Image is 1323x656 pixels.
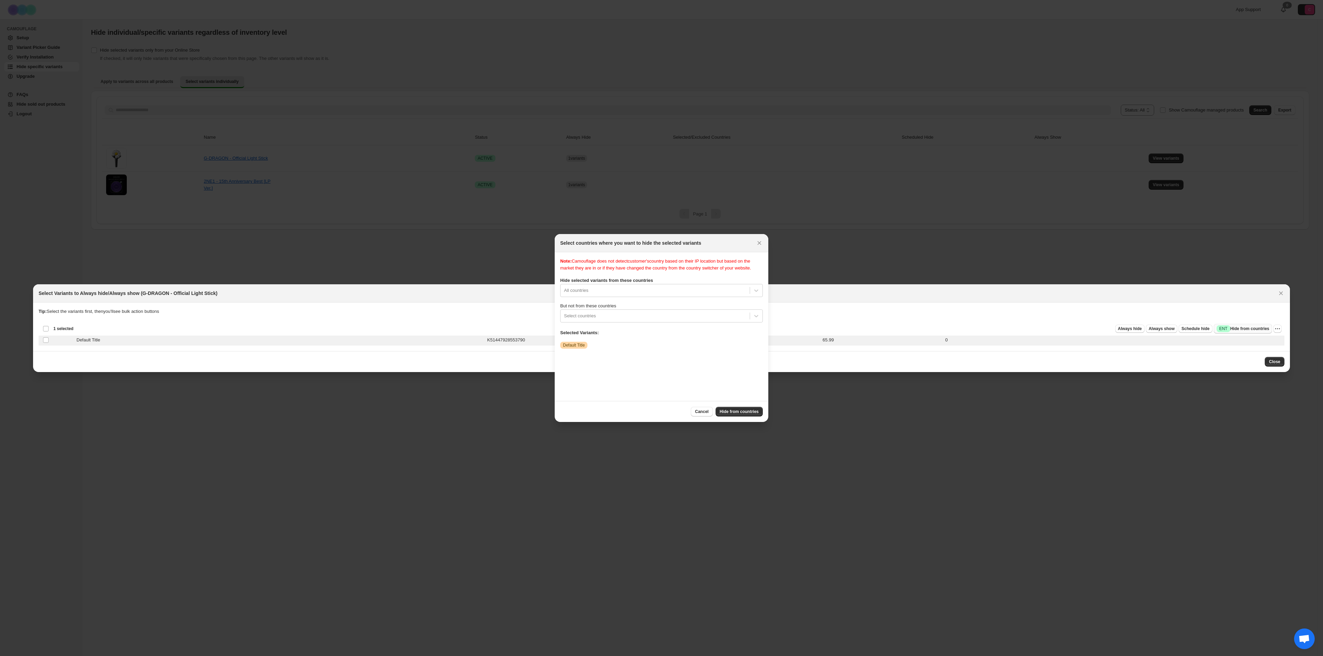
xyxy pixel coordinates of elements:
h2: Select Variants to Always hide/Always show (G-DRAGON - Official Light Stick) [39,290,217,297]
button: Always hide [1115,325,1145,333]
a: Open chat [1294,628,1315,649]
span: 1 selected [53,326,73,331]
b: Selected Variants: [560,330,599,335]
p: Select the variants first, then you'll see bulk action buttons [39,308,1284,315]
span: Default Title [76,337,104,343]
b: Hide selected variants from these countries [560,278,653,283]
button: Close [755,238,764,248]
td: 65.99 [821,334,943,346]
button: Always show [1146,325,1177,333]
button: Hide from countries [716,407,763,416]
button: Schedule hide [1179,325,1212,333]
button: More actions [1273,325,1282,333]
button: SuccessENTHide from countries [1214,324,1272,334]
span: Always hide [1118,326,1142,331]
span: Default Title [563,342,585,348]
h2: Select countries where you want to hide the selected variants [560,240,701,246]
span: Schedule hide [1181,326,1209,331]
span: Close [1269,359,1280,364]
span: But not from these countries [560,303,616,308]
span: Always show [1149,326,1175,331]
button: Cancel [691,407,712,416]
span: ENT [1219,326,1228,331]
span: Hide from countries [720,409,759,414]
td: 0 [943,334,1284,346]
span: Cancel [695,409,708,414]
strong: Tip: [39,309,47,314]
b: Note: [560,258,572,264]
span: Hide from countries [1217,325,1269,332]
td: K51447928553790 [485,334,821,346]
button: Close [1265,357,1284,367]
button: Close [1276,288,1286,298]
div: Camouflage does not detect customer's country based on their IP location but based on the market ... [560,258,763,272]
